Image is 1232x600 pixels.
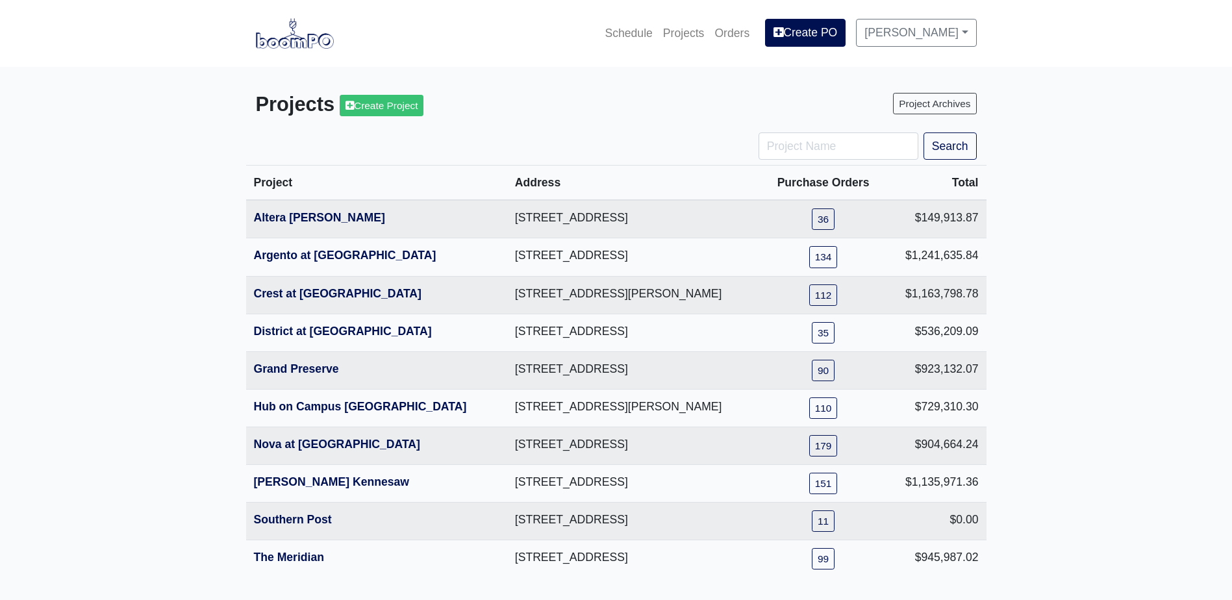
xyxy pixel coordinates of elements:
[254,475,410,488] a: [PERSON_NAME] Kennesaw
[507,389,762,427] td: [STREET_ADDRESS][PERSON_NAME]
[254,287,421,300] a: Crest at [GEOGRAPHIC_DATA]
[254,249,436,262] a: Argento at [GEOGRAPHIC_DATA]
[885,540,986,578] td: $945,987.02
[254,211,385,224] a: Altera [PERSON_NAME]
[885,200,986,238] td: $149,913.87
[885,166,986,201] th: Total
[885,238,986,276] td: $1,241,635.84
[765,19,846,46] a: Create PO
[507,427,762,464] td: [STREET_ADDRESS]
[885,389,986,427] td: $729,310.30
[658,19,710,47] a: Projects
[256,18,334,48] img: boomPO
[885,314,986,351] td: $536,209.09
[507,503,762,540] td: [STREET_ADDRESS]
[507,166,762,201] th: Address
[507,351,762,389] td: [STREET_ADDRESS]
[809,473,838,494] a: 151
[254,551,325,564] a: The Meridian
[507,238,762,276] td: [STREET_ADDRESS]
[599,19,657,47] a: Schedule
[340,95,423,116] a: Create Project
[254,438,420,451] a: Nova at [GEOGRAPHIC_DATA]
[812,360,835,381] a: 90
[762,166,885,201] th: Purchase Orders
[254,513,332,526] a: Southern Post
[254,325,432,338] a: District at [GEOGRAPHIC_DATA]
[809,284,838,306] a: 112
[856,19,976,46] a: [PERSON_NAME]
[885,503,986,540] td: $0.00
[809,397,838,419] a: 110
[812,322,835,344] a: 35
[507,465,762,503] td: [STREET_ADDRESS]
[809,246,838,268] a: 134
[893,93,976,114] a: Project Archives
[256,93,607,117] h3: Projects
[246,166,507,201] th: Project
[885,427,986,464] td: $904,664.24
[507,276,762,314] td: [STREET_ADDRESS][PERSON_NAME]
[812,548,835,569] a: 99
[507,314,762,351] td: [STREET_ADDRESS]
[885,276,986,314] td: $1,163,798.78
[885,465,986,503] td: $1,135,971.36
[254,400,467,413] a: Hub on Campus [GEOGRAPHIC_DATA]
[885,351,986,389] td: $923,132.07
[924,132,977,160] button: Search
[759,132,918,160] input: Project Name
[812,208,835,230] a: 36
[809,435,838,456] a: 179
[812,510,835,532] a: 11
[709,19,755,47] a: Orders
[507,200,762,238] td: [STREET_ADDRESS]
[507,540,762,578] td: [STREET_ADDRESS]
[254,362,339,375] a: Grand Preserve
